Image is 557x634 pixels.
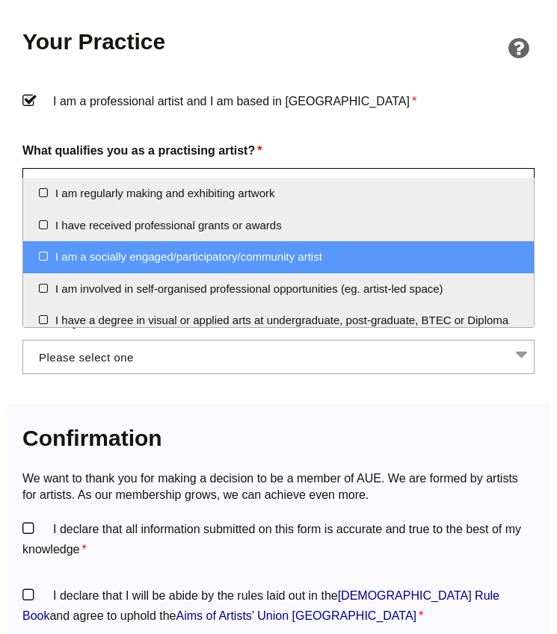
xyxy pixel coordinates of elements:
[22,423,535,453] h2: Confirmation
[23,305,534,353] li: I have a degree in visual or applied arts at undergraduate, post-graduate, BTEC or Diploma level
[23,210,534,242] li: I have received professional grants or awards
[23,178,534,210] li: I am regularly making and exhibiting artwork
[23,273,534,305] li: I am involved in self-organised professional opportunities (eg. artist-led space)
[22,27,535,56] h2: Your Practice
[22,519,535,559] label: I declare that all information submitted on this form is accurate and true to the best of my know...
[22,470,535,504] p: We want to thank you for making a decision to be a member of AUE. We are formed by artists for ar...
[22,585,535,626] label: I declare that I will be abide by the rules laid out in the and agree to uphold the
[23,241,534,273] li: I am a socially engaged/participatory/community artist
[22,91,535,111] label: I am a professional artist and I am based in [GEOGRAPHIC_DATA]
[176,609,417,622] a: Aims of Artists’ Union [GEOGRAPHIC_DATA]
